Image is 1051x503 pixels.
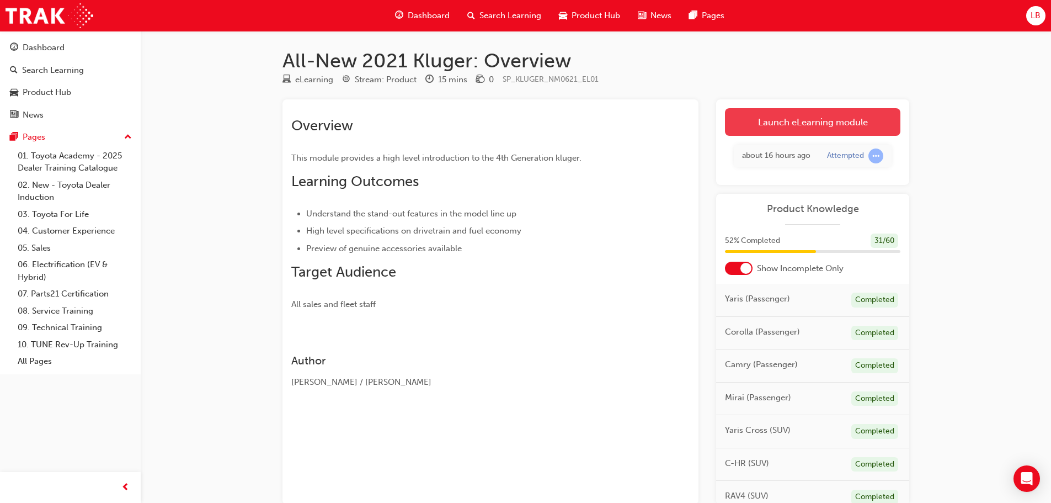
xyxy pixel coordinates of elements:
a: Launch eLearning module [725,108,900,136]
span: Mirai (Passenger) [725,391,791,404]
a: 06. Electrification (EV & Hybrid) [13,256,136,285]
span: Dashboard [408,9,450,22]
div: Dashboard [23,41,65,54]
span: Camry (Passenger) [725,358,798,371]
a: Product Knowledge [725,203,900,215]
div: Stream: Product [355,73,417,86]
span: target-icon [342,75,350,85]
div: Attempted [827,151,864,161]
a: 08. Service Training [13,303,136,320]
button: Pages [4,127,136,147]
div: Stream [342,73,417,87]
span: RAV4 (SUV) [725,490,769,502]
span: 52 % Completed [725,235,780,247]
span: search-icon [467,9,475,23]
a: pages-iconPages [680,4,733,27]
span: clock-icon [425,75,434,85]
div: Completed [851,457,898,472]
div: eLearning [295,73,333,86]
div: Mon Sep 29 2025 16:48:51 GMT+1000 (Australian Eastern Standard Time) [742,150,810,162]
div: Completed [851,391,898,406]
div: Completed [851,293,898,308]
a: 03. Toyota For Life [13,206,136,223]
button: DashboardSearch LearningProduct HubNews [4,35,136,127]
span: Search Learning [479,9,541,22]
span: pages-icon [10,133,18,142]
a: 04. Customer Experience [13,223,136,240]
span: prev-icon [121,481,130,495]
span: learningResourceType_ELEARNING-icon [282,75,291,85]
a: All Pages [13,353,136,370]
button: LB [1026,6,1045,25]
div: Completed [851,358,898,373]
div: Search Learning [22,64,84,77]
span: Preview of genuine accessories available [306,243,462,253]
a: Product Hub [4,82,136,103]
span: High level specifications on drivetrain and fuel economy [306,226,521,236]
a: 02. New - Toyota Dealer Induction [13,177,136,206]
span: pages-icon [689,9,697,23]
span: news-icon [10,110,18,120]
span: Understand the stand-out features in the model line up [306,209,516,219]
span: learningRecordVerb_ATTEMPT-icon [868,149,883,163]
span: C-HR (SUV) [725,457,769,470]
span: news-icon [638,9,646,23]
a: 07. Parts21 Certification [13,285,136,303]
span: All sales and fleet staff [291,299,376,309]
div: Completed [851,326,898,341]
span: Corolla (Passenger) [725,326,800,338]
h3: Author [291,354,650,367]
div: Product Hub [23,86,71,99]
div: Duration [425,73,467,87]
div: Price [476,73,494,87]
img: Trak [6,3,93,28]
div: 15 mins [438,73,467,86]
a: Dashboard [4,38,136,58]
div: Pages [23,131,45,144]
span: up-icon [124,130,132,145]
a: 01. Toyota Academy - 2025 Dealer Training Catalogue [13,147,136,177]
span: Show Incomplete Only [757,262,844,275]
div: Open Intercom Messenger [1013,465,1040,492]
span: guage-icon [395,9,403,23]
div: Type [282,73,333,87]
div: News [23,109,44,121]
span: LB [1031,9,1041,22]
a: 10. TUNE Rev-Up Training [13,336,136,353]
a: 05. Sales [13,240,136,257]
a: news-iconNews [629,4,680,27]
span: Learning resource code [503,75,599,84]
div: 0 [489,73,494,86]
h1: All-New 2021 Kluger: Overview [282,49,909,73]
span: search-icon [10,66,18,76]
span: guage-icon [10,43,18,53]
span: News [650,9,671,22]
a: Search Learning [4,60,136,81]
span: money-icon [476,75,484,85]
a: News [4,105,136,125]
div: 31 / 60 [871,234,898,248]
a: guage-iconDashboard [386,4,458,27]
a: car-iconProduct Hub [550,4,629,27]
div: [PERSON_NAME] / [PERSON_NAME] [291,376,650,389]
span: Learning Outcomes [291,173,419,190]
span: This module provides a high level introduction to the 4th Generation kluger. [291,153,581,163]
span: Yaris (Passenger) [725,293,790,305]
span: car-icon [10,88,18,98]
span: Yaris Cross (SUV) [725,424,791,437]
div: Completed [851,424,898,439]
span: car-icon [559,9,567,23]
span: Overview [291,117,353,134]
a: 09. Technical Training [13,319,136,336]
span: Pages [702,9,724,22]
span: Product Hub [572,9,620,22]
a: search-iconSearch Learning [458,4,550,27]
span: Target Audience [291,263,396,280]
